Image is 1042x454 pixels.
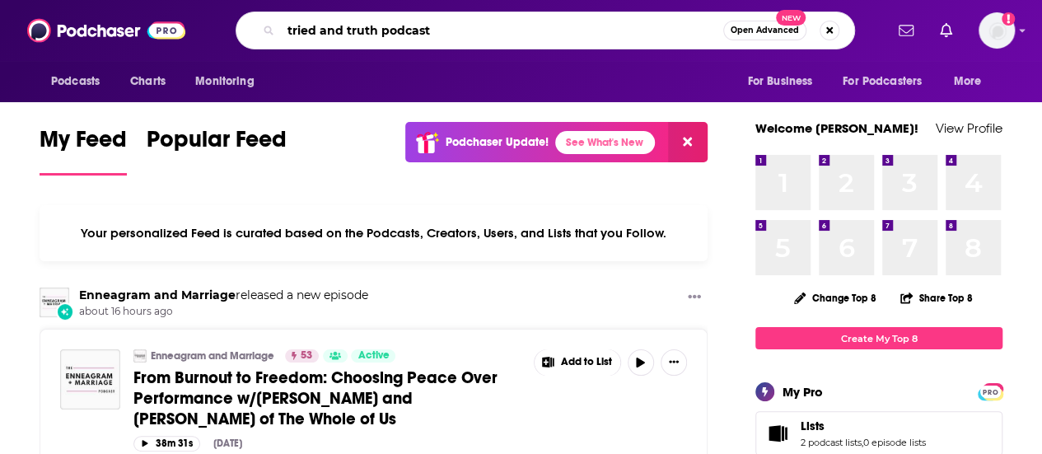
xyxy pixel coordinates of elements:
[942,66,1002,97] button: open menu
[954,70,982,93] span: More
[561,356,612,368] span: Add to List
[281,17,723,44] input: Search podcasts, credits, & more...
[755,120,918,136] a: Welcome [PERSON_NAME]!
[184,66,275,97] button: open menu
[56,302,74,321] div: New Episode
[151,349,274,363] a: Enneagram and Marriage
[133,436,200,452] button: 38m 31s
[79,288,368,303] h3: released a new episode
[236,12,855,49] div: Search podcasts, credits, & more...
[731,26,799,35] span: Open Advanced
[40,125,127,176] a: My Feed
[147,125,287,163] span: Popular Feed
[147,125,287,176] a: Popular Feed
[446,135,549,149] p: Podchaser Update!
[1002,12,1015,26] svg: Add a profile image
[301,348,312,364] span: 53
[285,349,319,363] a: 53
[79,305,368,319] span: about 16 hours ago
[832,66,946,97] button: open menu
[892,16,920,44] a: Show notifications dropdown
[784,288,886,308] button: Change Top 8
[801,419,926,433] a: Lists
[40,288,69,317] img: Enneagram and Marriage
[755,327,1002,349] a: Create My Top 8
[761,422,794,445] a: Lists
[130,70,166,93] span: Charts
[27,15,185,46] img: Podchaser - Follow, Share and Rate Podcasts
[980,385,1000,397] a: PRO
[681,288,708,308] button: Show More Button
[862,437,863,448] span: ,
[133,367,498,429] span: From Burnout to Freedom: Choosing Peace Over Performance w/[PERSON_NAME] and [PERSON_NAME] of The...
[801,437,862,448] a: 2 podcast lists
[40,205,708,261] div: Your personalized Feed is curated based on the Podcasts, Creators, Users, and Lists that you Follow.
[979,12,1015,49] button: Show profile menu
[133,349,147,363] img: Enneagram and Marriage
[133,367,522,429] a: From Burnout to Freedom: Choosing Peace Over Performance w/[PERSON_NAME] and [PERSON_NAME] of The...
[555,131,655,154] a: See What's New
[351,349,395,363] a: Active
[40,66,121,97] button: open menu
[980,386,1000,398] span: PRO
[783,384,823,400] div: My Pro
[357,348,389,364] span: Active
[661,349,687,376] button: Show More Button
[979,12,1015,49] img: User Profile
[60,349,120,410] img: From Burnout to Freedom: Choosing Peace Over Performance w/Kelsey and Tom of The Whole of Us
[40,125,127,163] span: My Feed
[195,70,254,93] span: Monitoring
[936,120,1002,136] a: View Profile
[535,349,620,376] button: Show More Button
[933,16,959,44] a: Show notifications dropdown
[843,70,922,93] span: For Podcasters
[979,12,1015,49] span: Logged in as WPubPR1
[723,21,806,40] button: Open AdvancedNew
[119,66,175,97] a: Charts
[213,438,242,449] div: [DATE]
[863,437,926,448] a: 0 episode lists
[747,70,812,93] span: For Business
[776,10,806,26] span: New
[736,66,833,97] button: open menu
[899,282,974,314] button: Share Top 8
[79,288,236,302] a: Enneagram and Marriage
[801,419,825,433] span: Lists
[51,70,100,93] span: Podcasts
